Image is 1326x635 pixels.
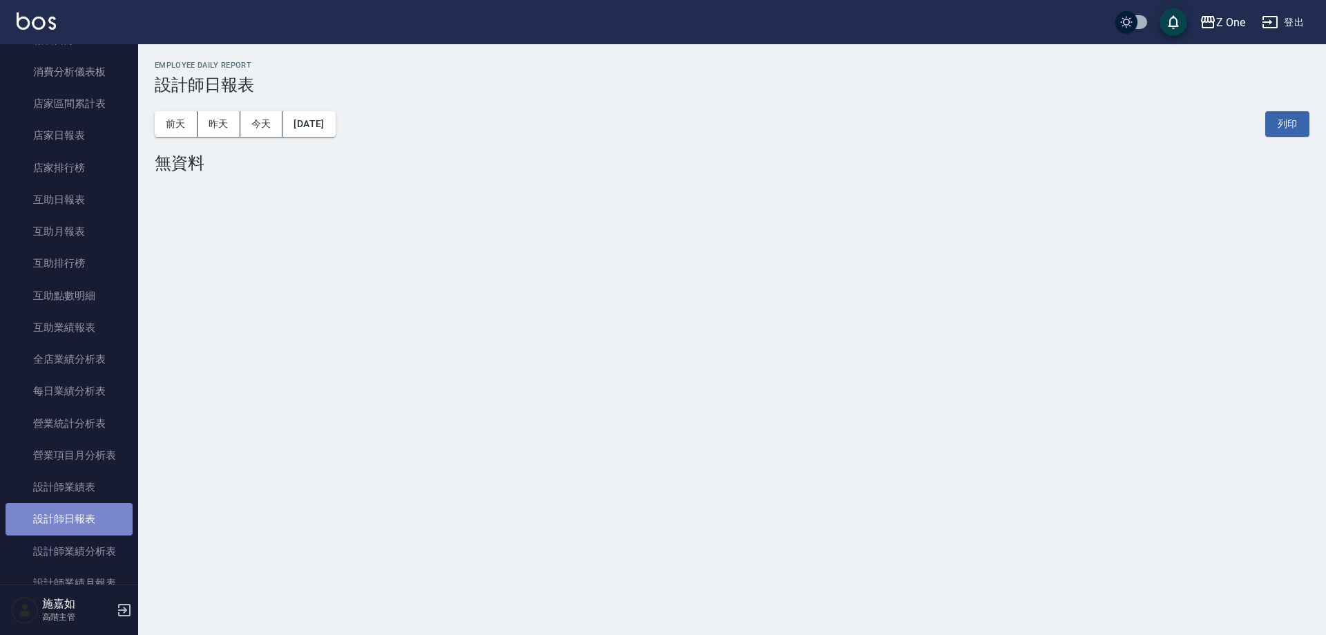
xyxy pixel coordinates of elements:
a: 每日業績分析表 [6,375,133,407]
a: 消費分析儀表板 [6,56,133,88]
a: 互助月報表 [6,216,133,247]
a: 店家日報表 [6,120,133,151]
button: 前天 [155,111,198,137]
p: 高階主管 [42,611,113,623]
h3: 設計師日報表 [155,75,1309,95]
button: 登出 [1256,10,1309,35]
h2: Employee Daily Report [155,61,1309,70]
a: 設計師業績月報表 [6,567,133,599]
a: 設計師業績分析表 [6,536,133,567]
div: Z One [1216,14,1245,31]
button: save [1160,8,1187,36]
a: 互助排行榜 [6,247,133,279]
a: 營業項目月分析表 [6,439,133,471]
a: 互助業績報表 [6,312,133,343]
div: 無資料 [155,153,1309,173]
h5: 施嘉如 [42,597,113,611]
a: 營業統計分析表 [6,408,133,439]
a: 店家區間累計表 [6,88,133,120]
a: 全店業績分析表 [6,343,133,375]
a: 互助點數明細 [6,280,133,312]
button: 列印 [1265,111,1309,137]
button: 昨天 [198,111,240,137]
a: 互助日報表 [6,184,133,216]
a: 設計師日報表 [6,503,133,535]
button: Z One [1194,8,1251,37]
a: 設計師業績表 [6,471,133,503]
img: Logo [17,12,56,30]
button: [DATE] [282,111,335,137]
button: 今天 [240,111,283,137]
img: Person [11,596,39,624]
a: 店家排行榜 [6,152,133,184]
